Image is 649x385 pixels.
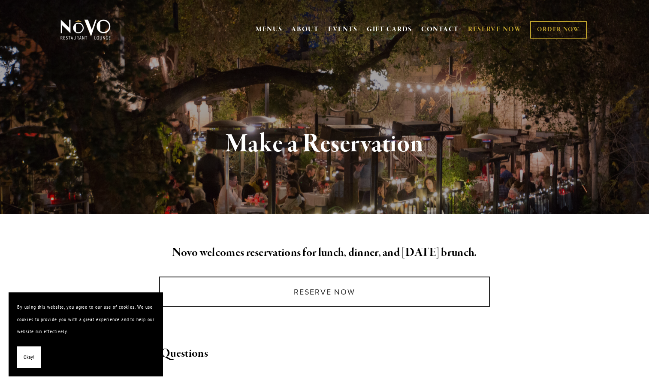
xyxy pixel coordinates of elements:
[530,21,586,39] a: ORDER NOW
[59,19,112,40] img: Novo Restaurant &amp; Lounge
[468,21,522,38] a: RESERVE NOW
[17,301,154,338] p: By using this website, you agree to our use of cookies. We use cookies to provide you with a grea...
[159,277,490,307] a: Reserve Now
[328,25,358,34] a: EVENTS
[367,21,412,38] a: GIFT CARDS
[9,292,163,376] section: Cookie banner
[75,244,575,262] h2: Novo welcomes reservations for lunch, dinner, and [DATE] brunch.
[75,345,575,363] h2: Commonly Asked Questions
[17,346,41,368] button: Okay!
[421,21,459,38] a: CONTACT
[24,351,34,364] span: Okay!
[291,25,319,34] a: ABOUT
[226,128,423,160] strong: Make a Reservation
[256,25,283,34] a: MENUS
